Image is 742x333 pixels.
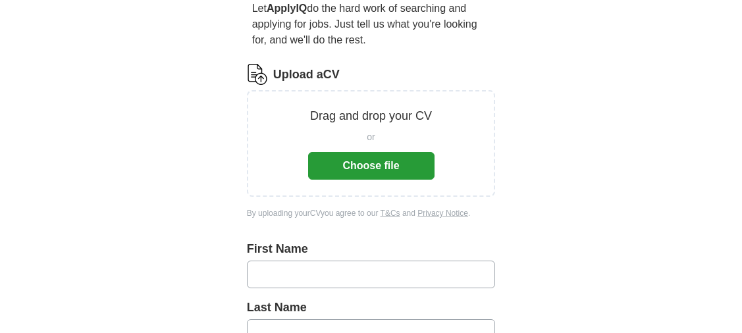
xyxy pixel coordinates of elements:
strong: ApplyIQ [267,3,307,14]
button: Choose file [308,152,435,180]
a: Privacy Notice [417,209,468,218]
label: Last Name [247,299,496,317]
a: T&Cs [381,209,400,218]
div: By uploading your CV you agree to our and . [247,207,496,219]
span: or [367,130,375,144]
label: Upload a CV [273,66,340,84]
label: First Name [247,240,496,258]
img: CV Icon [247,64,268,85]
p: Drag and drop your CV [310,107,432,125]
